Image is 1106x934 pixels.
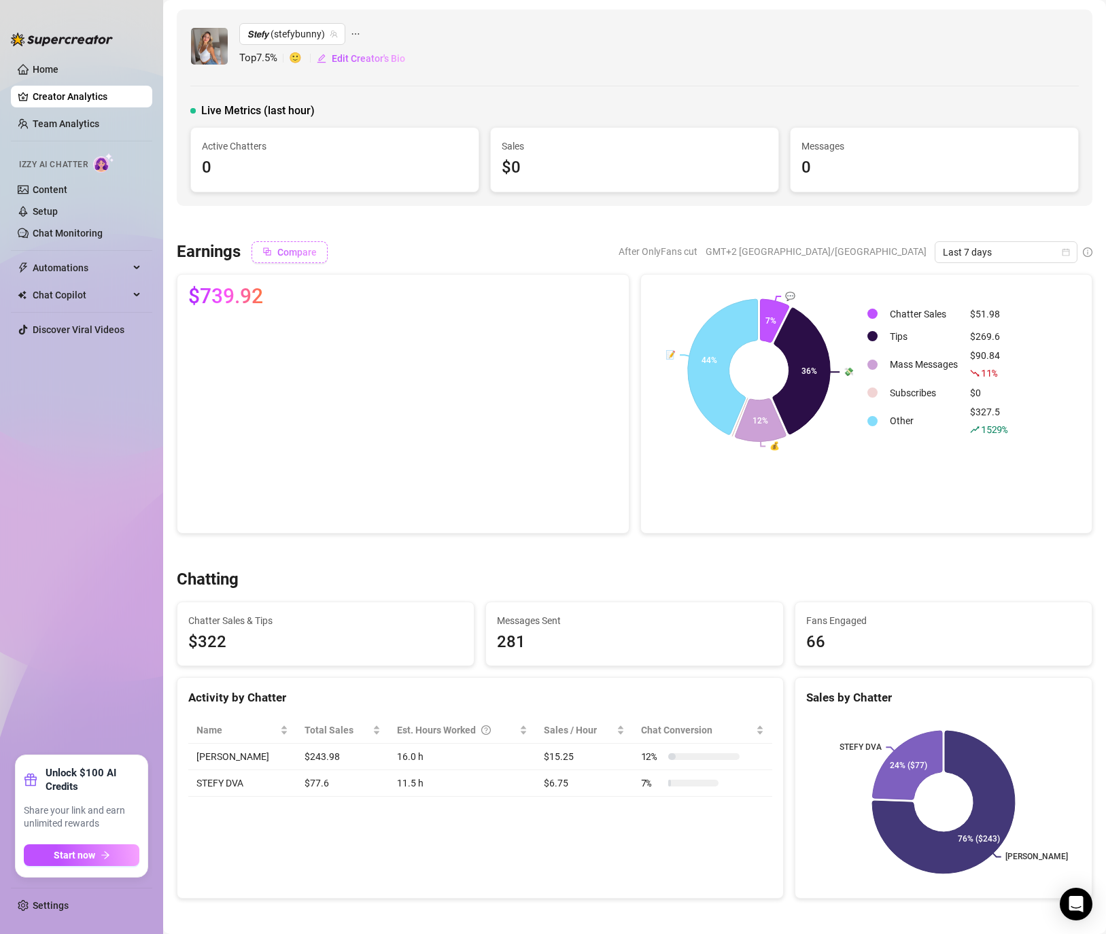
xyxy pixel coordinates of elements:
[844,366,854,377] text: 💸
[801,139,1067,154] span: Messages
[801,155,1067,181] div: 0
[24,773,37,786] span: gift
[970,329,1007,344] div: $269.6
[33,257,129,279] span: Automations
[252,241,328,263] button: Compare
[666,349,676,360] text: 📝
[46,766,139,793] strong: Unlock $100 AI Credits
[289,50,316,67] span: 🙂
[18,290,27,300] img: Chat Copilot
[296,770,389,797] td: $77.6
[943,242,1069,262] span: Last 7 days
[316,48,406,69] button: Edit Creator's Bio
[633,717,772,744] th: Chat Conversion
[188,286,263,307] span: $739.92
[305,723,370,738] span: Total Sales
[1060,888,1092,920] div: Open Intercom Messenger
[202,155,468,181] div: 0
[188,629,463,655] span: $322
[806,689,1081,707] div: Sales by Chatter
[188,689,772,707] div: Activity by Chatter
[201,103,315,119] span: Live Metrics (last hour)
[806,613,1081,628] span: Fans Engaged
[188,744,296,770] td: [PERSON_NAME]
[536,744,633,770] td: $15.25
[389,744,536,770] td: 16.0 h
[806,629,1081,655] div: 66
[54,850,95,861] span: Start now
[970,385,1007,400] div: $0
[397,723,517,738] div: Est. Hours Worked
[317,54,326,63] span: edit
[33,284,129,306] span: Chat Copilot
[188,717,296,744] th: Name
[33,64,58,75] a: Home
[33,324,124,335] a: Discover Viral Videos
[262,247,272,256] span: block
[641,776,663,791] span: 7 %
[18,262,29,273] span: thunderbolt
[536,717,633,744] th: Sales / Hour
[884,348,963,381] td: Mass Messages
[24,804,139,831] span: Share your link and earn unlimited rewards
[502,155,767,181] div: $0
[24,844,139,866] button: Start nowarrow-right
[188,613,463,628] span: Chatter Sales & Tips
[970,404,1007,437] div: $327.5
[33,184,67,195] a: Content
[389,770,536,797] td: 11.5 h
[981,423,1007,436] span: 1529 %
[970,425,980,434] span: rise
[296,717,389,744] th: Total Sales
[202,139,468,154] span: Active Chatters
[191,28,228,65] img: 𝙎𝙩𝙚𝙛𝙮 (@stefybunny)
[332,53,405,64] span: Edit Creator's Bio
[101,850,110,860] span: arrow-right
[840,742,882,752] text: STEFY DVA
[641,723,753,738] span: Chat Conversion
[970,307,1007,322] div: $51.98
[502,139,767,154] span: Sales
[11,33,113,46] img: logo-BBDzfeDw.svg
[497,629,772,655] div: 281
[247,24,337,44] span: 𝙎𝙩𝙚𝙛𝙮 (stefybunny)
[884,303,963,324] td: Chatter Sales
[884,326,963,347] td: Tips
[1062,248,1070,256] span: calendar
[196,723,277,738] span: Name
[277,247,317,258] span: Compare
[536,770,633,797] td: $6.75
[33,86,141,107] a: Creator Analytics
[544,723,614,738] span: Sales / Hour
[93,153,114,173] img: AI Chatter
[239,50,289,67] span: Top 7.5 %
[19,158,88,171] span: Izzy AI Chatter
[33,900,69,911] a: Settings
[706,241,927,262] span: GMT+2 [GEOGRAPHIC_DATA]/[GEOGRAPHIC_DATA]
[770,441,780,451] text: 💰
[1083,247,1092,257] span: info-circle
[1005,852,1068,862] text: [PERSON_NAME]
[884,404,963,437] td: Other
[33,228,103,239] a: Chat Monitoring
[177,569,239,591] h3: Chatting
[641,749,663,764] span: 12 %
[188,770,296,797] td: STEFY DVA
[177,241,241,263] h3: Earnings
[33,206,58,217] a: Setup
[619,241,697,262] span: After OnlyFans cut
[296,744,389,770] td: $243.98
[481,723,491,738] span: question-circle
[884,382,963,403] td: Subscribes
[981,366,997,379] span: 11 %
[330,30,338,38] span: team
[970,368,980,378] span: fall
[785,291,795,301] text: 💬
[497,613,772,628] span: Messages Sent
[970,348,1007,381] div: $90.84
[33,118,99,129] a: Team Analytics
[351,23,360,45] span: ellipsis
